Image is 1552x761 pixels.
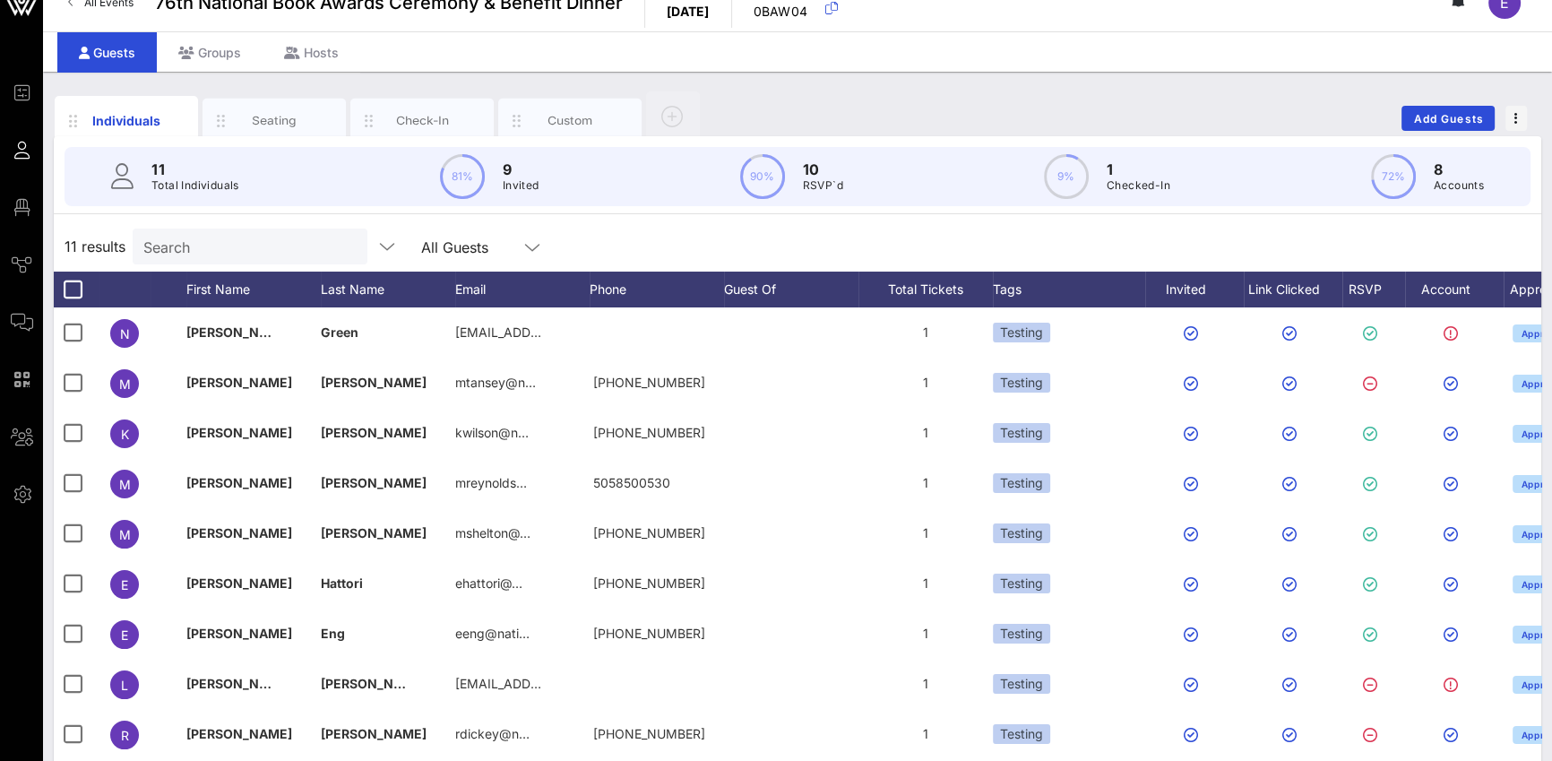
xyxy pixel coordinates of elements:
[1342,272,1405,307] div: RSVP
[1434,159,1484,180] p: 8
[186,375,292,390] span: [PERSON_NAME]
[121,728,129,743] span: R
[121,627,128,643] span: E
[151,177,239,195] p: Total Individuals
[186,272,321,307] div: First Name
[383,112,462,129] div: Check-In
[1405,272,1504,307] div: Account
[87,111,167,130] div: Individuals
[858,558,993,609] div: 1
[530,112,610,129] div: Custom
[455,558,522,609] p: ehattori@…
[858,358,993,408] div: 1
[858,458,993,508] div: 1
[186,626,292,641] span: [PERSON_NAME]
[455,709,530,759] p: rdickey@n…
[858,307,993,358] div: 1
[321,726,427,741] span: [PERSON_NAME]
[1413,112,1484,125] span: Add Guests
[186,575,292,591] span: [PERSON_NAME]
[235,112,315,129] div: Seating
[321,575,363,591] span: Hattori
[121,427,129,442] span: K
[186,676,292,691] span: [PERSON_NAME]
[321,272,455,307] div: Last Name
[590,272,724,307] div: Phone
[455,508,530,558] p: mshelton@…
[1434,177,1484,195] p: Accounts
[455,458,527,508] p: mreynolds…
[993,574,1050,593] div: Testing
[754,3,815,21] p: 0BAW04
[119,477,131,492] span: M
[65,236,125,257] span: 11 results
[503,177,539,195] p: Invited
[1401,106,1495,131] button: Add Guests
[593,425,705,440] span: +16467626311
[421,239,488,255] div: All Guests
[321,626,345,641] span: Eng
[186,726,292,741] span: [PERSON_NAME]
[503,159,539,180] p: 9
[186,525,292,540] span: [PERSON_NAME]
[455,358,536,408] p: mtansey@n…
[993,624,1050,644] div: Testing
[151,159,239,180] p: 11
[186,475,292,490] span: [PERSON_NAME]
[993,724,1050,744] div: Testing
[993,373,1050,393] div: Testing
[321,525,427,540] span: [PERSON_NAME]
[993,523,1050,543] div: Testing
[993,674,1050,694] div: Testing
[1244,272,1342,307] div: Link Clicked
[455,408,529,458] p: kwilson@n…
[455,609,530,659] p: eeng@nati…
[455,324,671,340] span: [EMAIL_ADDRESS][DOMAIN_NAME]
[455,676,671,691] span: [EMAIL_ADDRESS][DOMAIN_NAME]
[57,32,157,73] div: Guests
[186,324,292,340] span: [PERSON_NAME]
[993,423,1050,443] div: Testing
[858,408,993,458] div: 1
[993,323,1050,342] div: Testing
[593,626,705,641] span: +19096416180
[593,375,705,390] span: +16464799676
[1107,177,1170,195] p: Checked-In
[157,32,263,73] div: Groups
[455,272,590,307] div: Email
[119,376,131,392] span: M
[858,272,993,307] div: Total Tickets
[803,159,843,180] p: 10
[119,527,131,542] span: M
[1107,159,1170,180] p: 1
[121,678,128,693] span: L
[263,32,360,73] div: Hosts
[593,575,705,591] span: +16319422569
[593,475,670,490] span: 5058500530
[724,272,858,307] div: Guest Of
[993,473,1050,493] div: Testing
[858,609,993,659] div: 1
[120,326,130,342] span: N
[321,475,427,490] span: [PERSON_NAME]
[593,726,705,741] span: +15134047489
[667,3,710,21] p: [DATE]
[993,272,1145,307] div: Tags
[858,508,993,558] div: 1
[858,709,993,759] div: 1
[121,577,128,592] span: E
[321,375,427,390] span: [PERSON_NAME]
[858,659,993,709] div: 1
[1145,272,1244,307] div: Invited
[410,229,554,264] div: All Guests
[321,324,358,340] span: Green
[321,425,427,440] span: [PERSON_NAME]
[186,425,292,440] span: [PERSON_NAME]
[321,676,427,691] span: [PERSON_NAME]
[593,525,705,540] span: +13107731004
[803,177,843,195] p: RSVP`d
